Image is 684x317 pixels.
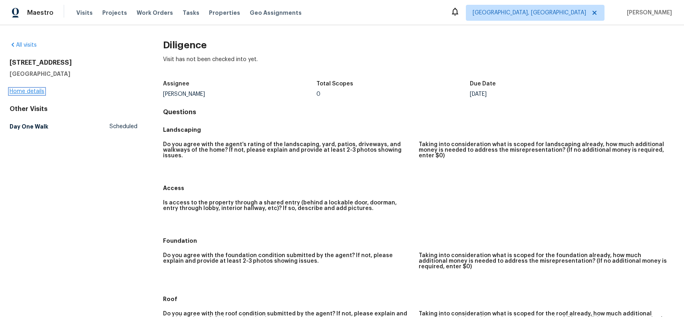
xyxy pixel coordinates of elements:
span: Geo Assignments [250,9,302,17]
a: All visits [10,42,37,48]
h5: Foundation [163,237,674,245]
span: Projects [102,9,127,17]
span: Visits [76,9,93,17]
div: [DATE] [470,91,623,97]
h4: Questions [163,108,674,116]
h5: Day One Walk [10,123,48,131]
h5: Landscaping [163,126,674,134]
h5: Assignee [163,81,189,87]
div: Other Visits [10,105,137,113]
a: Day One WalkScheduled [10,119,137,134]
h2: Diligence [163,41,674,49]
h5: Total Scopes [316,81,353,87]
h5: Roof [163,295,674,303]
span: [GEOGRAPHIC_DATA], [GEOGRAPHIC_DATA] [473,9,586,17]
span: Scheduled [109,123,137,131]
span: Maestro [27,9,54,17]
div: Visit has not been checked into yet. [163,55,674,76]
div: [PERSON_NAME] [163,91,316,97]
span: [PERSON_NAME] [624,9,672,17]
a: Home details [10,89,44,94]
span: Properties [209,9,240,17]
h5: Due Date [470,81,496,87]
span: Tasks [183,10,199,16]
h5: Do you agree with the agent’s rating of the landscaping, yard, patios, driveways, and walkways of... [163,142,412,158]
h5: Taking into consideration what is scoped for the foundation already, how much additional money is... [419,253,668,269]
span: Work Orders [137,9,173,17]
h5: Taking into consideration what is scoped for landscaping already, how much additional money is ne... [419,142,668,158]
h5: Access [163,184,674,192]
h2: [STREET_ADDRESS] [10,59,137,67]
h5: Do you agree with the foundation condition submitted by the agent? If not, please explain and pro... [163,253,412,264]
h5: Is access to the property through a shared entry (behind a lockable door, doorman, entry through ... [163,200,412,211]
div: 0 [316,91,470,97]
h5: [GEOGRAPHIC_DATA] [10,70,137,78]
